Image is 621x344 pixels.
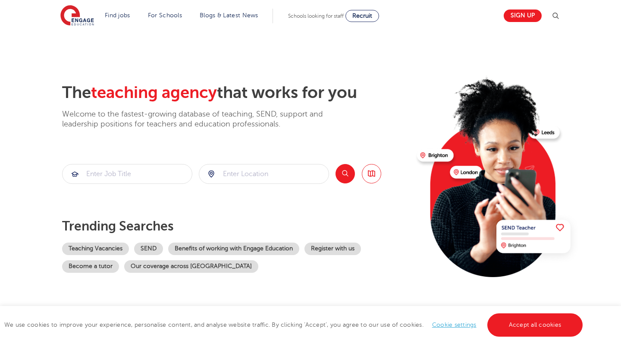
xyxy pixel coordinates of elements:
[432,322,477,328] a: Cookie settings
[105,12,130,19] a: Find jobs
[4,322,585,328] span: We use cookies to improve your experience, personalise content, and analyse website traffic. By c...
[345,10,379,22] a: Recruit
[304,243,361,255] a: Register with us
[62,83,410,103] h2: The that works for you
[336,164,355,183] button: Search
[124,260,258,273] a: Our coverage across [GEOGRAPHIC_DATA]
[62,243,129,255] a: Teaching Vacancies
[168,243,299,255] a: Benefits of working with Engage Education
[62,218,410,234] p: Trending searches
[62,109,347,129] p: Welcome to the fastest-growing database of teaching, SEND, support and leadership positions for t...
[199,164,329,183] input: Submit
[134,243,163,255] a: SEND
[91,83,217,102] span: teaching agency
[352,13,372,19] span: Recruit
[62,260,119,273] a: Become a tutor
[200,12,258,19] a: Blogs & Latest News
[288,13,344,19] span: Schools looking for staff
[63,164,192,183] input: Submit
[62,164,192,184] div: Submit
[199,164,329,184] div: Submit
[60,5,94,27] img: Engage Education
[148,12,182,19] a: For Schools
[504,9,542,22] a: Sign up
[487,313,583,337] a: Accept all cookies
